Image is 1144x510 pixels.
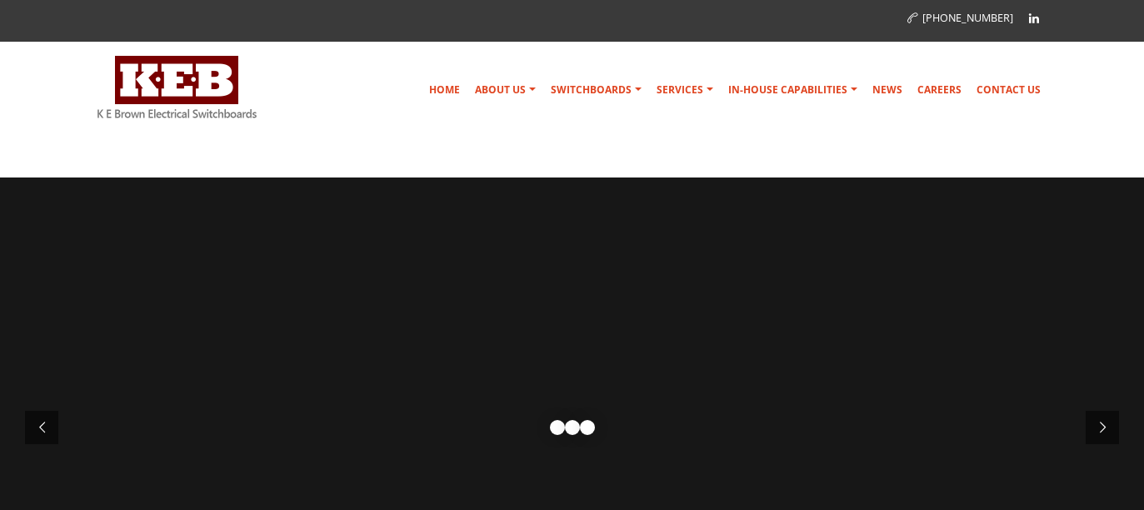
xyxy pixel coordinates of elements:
a: News [866,73,909,107]
a: [PHONE_NUMBER] [907,11,1013,25]
a: Careers [911,73,968,107]
a: Services [650,73,720,107]
a: In-house Capabilities [722,73,864,107]
img: K E Brown Electrical Switchboards [97,56,257,118]
a: Home [422,73,467,107]
a: Switchboards [544,73,648,107]
a: About Us [468,73,542,107]
a: Contact Us [970,73,1047,107]
a: Linkedin [1022,6,1047,31]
